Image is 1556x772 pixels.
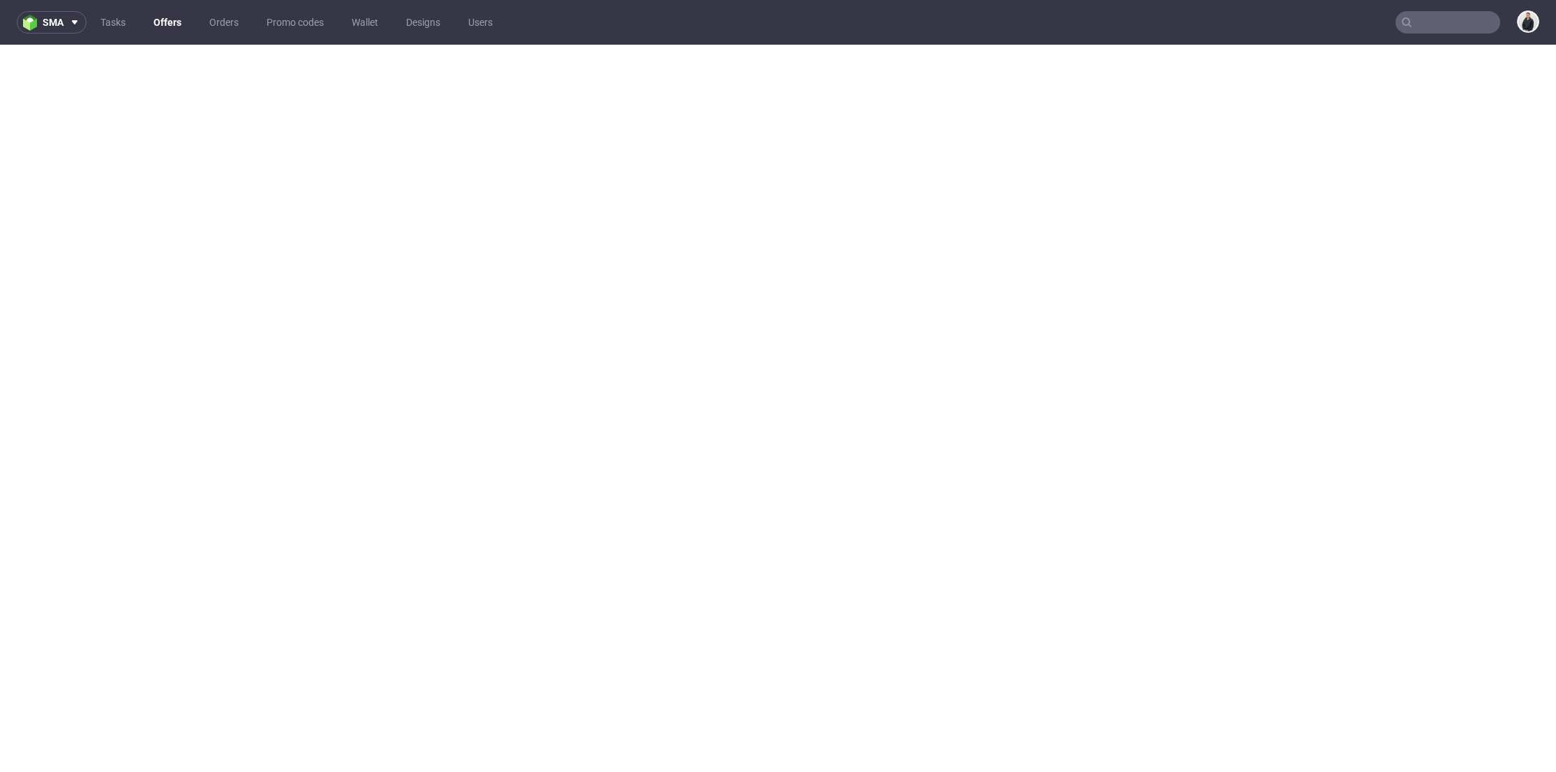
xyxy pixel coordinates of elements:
a: Promo codes [258,11,332,34]
a: Wallet [343,11,387,34]
a: Designs [398,11,449,34]
a: Users [460,11,501,34]
a: Offers [145,11,190,34]
a: Orders [201,11,247,34]
img: logo [23,15,43,31]
button: sma [17,11,87,34]
img: Adrian Margula [1518,12,1538,31]
a: Tasks [92,11,134,34]
span: sma [43,17,63,27]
